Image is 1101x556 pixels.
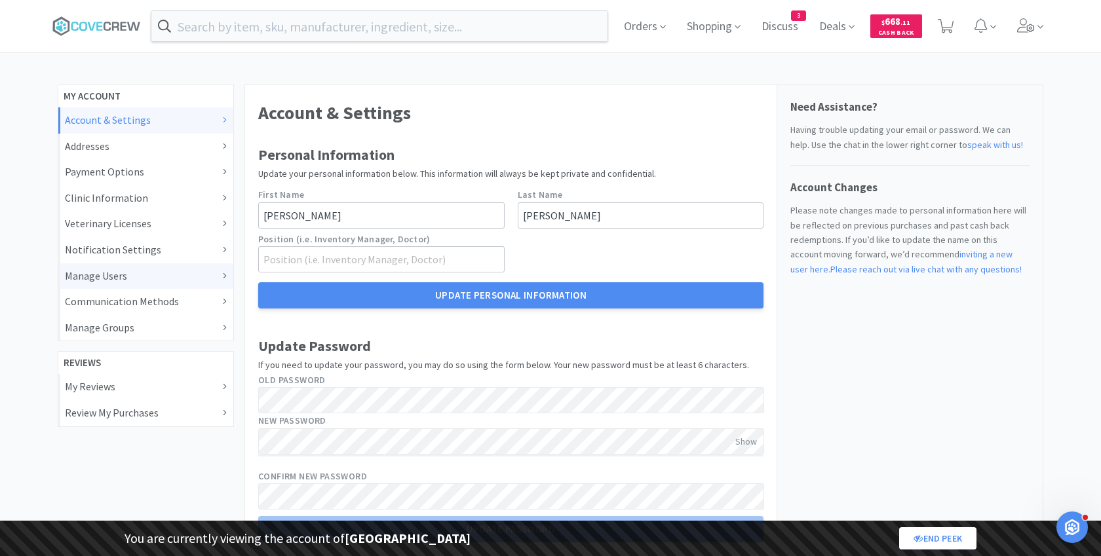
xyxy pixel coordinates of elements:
p: Update your personal information below. This information will always be kept private and confiden... [258,166,763,181]
a: My Reviews [58,374,233,400]
input: Position (i.e. Inventory Manager, Doctor) [258,246,505,272]
label: First Name [258,187,304,202]
a: $668.11Cash Back [870,9,922,44]
a: End Peek [899,527,976,549]
a: Notification Settings [58,237,233,263]
a: Manage Groups [58,315,233,341]
a: Clinic Information [58,185,233,212]
span: . 11 [900,18,910,27]
iframe: Intercom live chat [1056,511,1088,543]
label: Position (i.e. Inventory Manager, Doctor) [258,232,430,246]
div: Addresses [65,138,227,155]
p: Please note changes made to personal information here will be reflected on previous purchases and... [790,203,1030,276]
strong: Personal Information [258,145,395,164]
a: Communication Methods [58,289,233,315]
a: Discuss3 [756,21,803,33]
h4: Need Assistance? [790,98,1030,116]
div: Show [735,434,757,448]
input: First Name [258,202,505,229]
input: Last Name [518,202,764,229]
span: 3 [792,11,805,20]
div: Manage Groups [65,320,227,337]
button: Update Personal Information [258,282,763,308]
a: inviting a new user here. [790,248,1013,274]
label: Old Password [258,373,326,387]
div: Notification Settings [65,242,227,259]
p: If you need to update your password, you may do so using the form below. Your new password must b... [258,358,763,372]
a: Please reach out via live chat with any questions! [830,263,1022,275]
h4: Account Changes [790,179,1030,196]
div: Clinic Information [65,190,227,207]
div: Payment Options [65,164,227,181]
label: Confirm New Password [258,469,367,483]
div: Account & Settings [65,112,227,129]
a: Manage Users [58,263,233,289]
a: Payment Options [58,159,233,185]
input: Search by item, sku, manufacturer, ingredient, size... [151,11,608,41]
div: My Account [64,88,233,104]
p: Having trouble updating your email or password. We can help. Use the chat in the lower right corn... [790,122,1030,152]
a: Account & Settings [58,107,233,134]
a: Review My Purchases [58,400,233,426]
h1: Account & Settings [258,98,763,128]
strong: Update Password [258,337,371,355]
div: Communication Methods [65,293,227,310]
div: Veterinary Licenses [65,215,227,232]
a: Veterinary Licenses [58,211,233,237]
label: Last Name [518,187,563,202]
a: speak with us! [967,139,1023,151]
div: Reviews [64,355,233,371]
label: New Password [258,413,326,428]
strong: [GEOGRAPHIC_DATA] [345,530,471,546]
div: Review My Purchases [65,405,227,422]
span: 668 [881,15,910,28]
span: $ [881,18,885,27]
a: Addresses [58,134,233,160]
div: My Reviews [65,379,227,396]
span: Cash Back [878,29,914,38]
div: Manage Users [65,268,227,285]
p: You are currently viewing the account of [125,528,471,549]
